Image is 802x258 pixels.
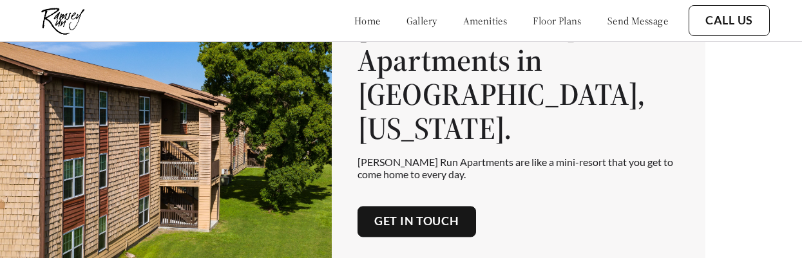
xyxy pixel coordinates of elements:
p: [PERSON_NAME] Run Apartments are like a mini-resort that you get to come home to every day. [358,156,680,180]
button: Get in touch [358,207,476,237]
a: Call Us [705,14,753,28]
h1: [PERSON_NAME] Run: Apartments in [GEOGRAPHIC_DATA], [US_STATE]. [358,10,680,145]
a: floor plans [533,14,582,27]
a: Get in touch [374,215,459,229]
button: Call Us [689,5,770,36]
a: send message [607,14,668,27]
img: Company logo [32,3,93,38]
a: home [354,14,381,27]
a: gallery [406,14,437,27]
a: amenities [463,14,508,27]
